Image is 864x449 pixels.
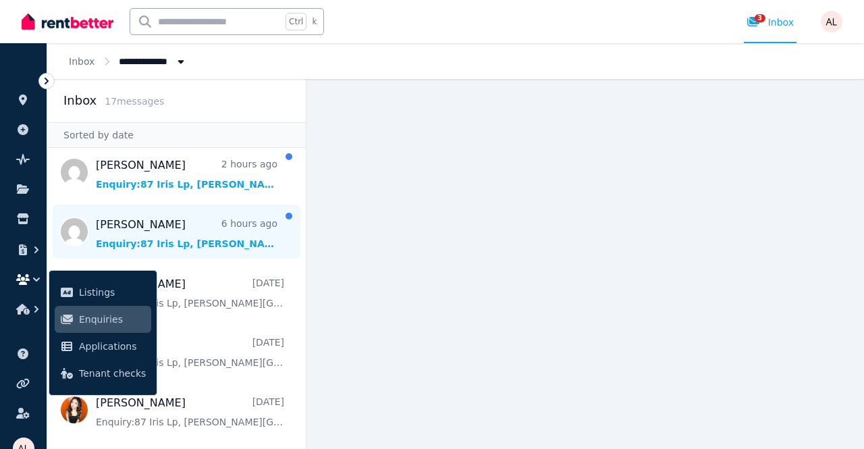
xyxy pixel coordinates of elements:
[96,157,277,191] a: [PERSON_NAME]2 hours agoEnquiry:87 Iris Lp, [PERSON_NAME][GEOGRAPHIC_DATA].
[63,91,97,110] h2: Inbox
[96,217,277,250] a: [PERSON_NAME]6 hours agoEnquiry:87 Iris Lp, [PERSON_NAME][GEOGRAPHIC_DATA].
[79,284,146,300] span: Listings
[55,360,151,387] a: Tenant checks
[47,43,209,79] nav: Breadcrumb
[79,311,146,327] span: Enquiries
[312,16,317,27] span: k
[22,11,113,32] img: RentBetter
[47,148,306,449] nav: Message list
[47,122,306,148] div: Sorted by date
[79,338,146,354] span: Applications
[96,395,284,429] a: [PERSON_NAME][DATE]Enquiry:87 Iris Lp, [PERSON_NAME][GEOGRAPHIC_DATA].
[96,336,284,369] a: Diego[DATE]Enquiry:87 Iris Lp, [PERSON_NAME][GEOGRAPHIC_DATA].
[55,306,151,333] a: Enquiries
[821,11,842,32] img: Alex Loveluck
[69,56,94,67] a: Inbox
[105,96,164,107] span: 17 message s
[96,276,284,310] a: [PERSON_NAME][DATE]Enquiry:87 Iris Lp, [PERSON_NAME][GEOGRAPHIC_DATA].
[55,279,151,306] a: Listings
[755,14,765,22] span: 3
[79,365,146,381] span: Tenant checks
[55,333,151,360] a: Applications
[286,13,306,30] span: Ctrl
[747,16,794,29] div: Inbox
